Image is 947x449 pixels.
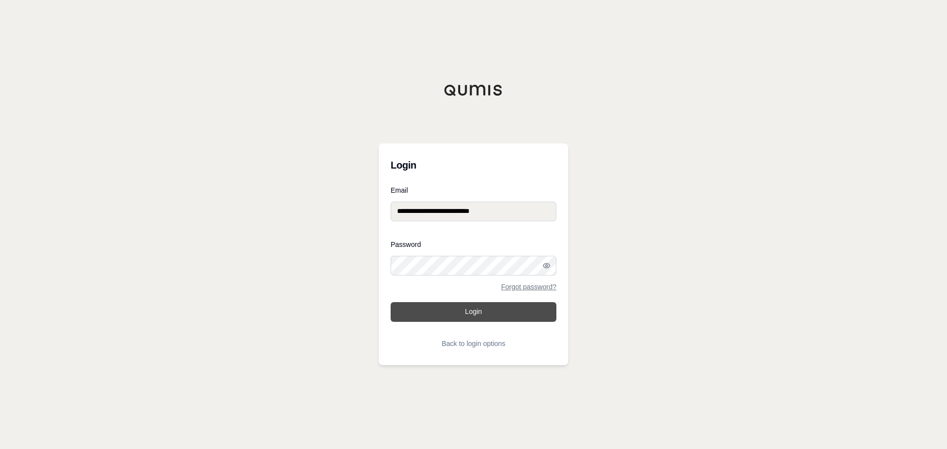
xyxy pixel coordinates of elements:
img: Qumis [444,84,503,96]
a: Forgot password? [501,283,556,290]
button: Back to login options [391,334,556,353]
label: Password [391,241,556,248]
h3: Login [391,155,556,175]
button: Login [391,302,556,322]
label: Email [391,187,556,194]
